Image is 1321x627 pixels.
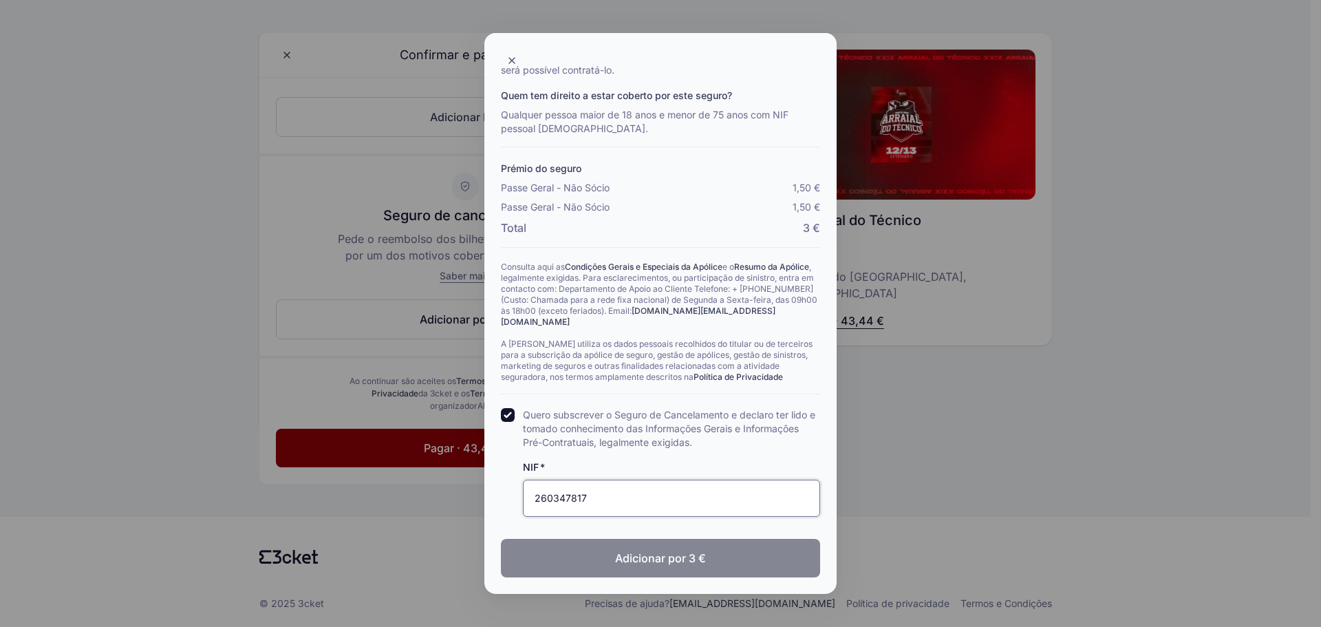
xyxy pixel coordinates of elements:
label: NIF [523,460,545,474]
p: Prémio do seguro [501,161,820,176]
div: 1,50 € [793,181,820,195]
p: Passe Geral - Não Sócio [501,200,610,214]
p: Qualquer pessoa maior de 18 anos e menor de 75 anos com NIF pessoal [DEMOGRAPHIC_DATA]. [501,108,820,136]
label: Quero subscrever o Seguro de Cancelamento e declaro ter lido e tomado conhecimento das Informaçõe... [523,408,820,449]
input: NIF [523,480,820,517]
a: Condições Gerais e Especiais da Apólice [565,262,722,272]
a: Política de Privacidade [694,372,783,382]
a: [DOMAIN_NAME][EMAIL_ADDRESS][DOMAIN_NAME] [501,306,775,327]
p: Quem tem direito a estar coberto por este seguro? [501,88,820,103]
p: Passe Geral - Não Sócio [501,181,610,195]
button: Adicionar por 3 € [501,539,820,577]
div: 1,50 € [793,200,820,214]
p: A [PERSON_NAME] utiliza os dados pessoais recolhidos do titular ou de terceiros para a subscrição... [501,339,820,383]
p: Consulta aqui as e o , legalmente exigidas. Para esclarecimentos, ou participação de sinistro, en... [501,262,820,328]
span: Total [501,220,526,236]
span: 3 € [803,220,820,236]
span: Adicionar por 3 € [615,550,706,566]
a: Resumo da Apólice [734,262,809,272]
